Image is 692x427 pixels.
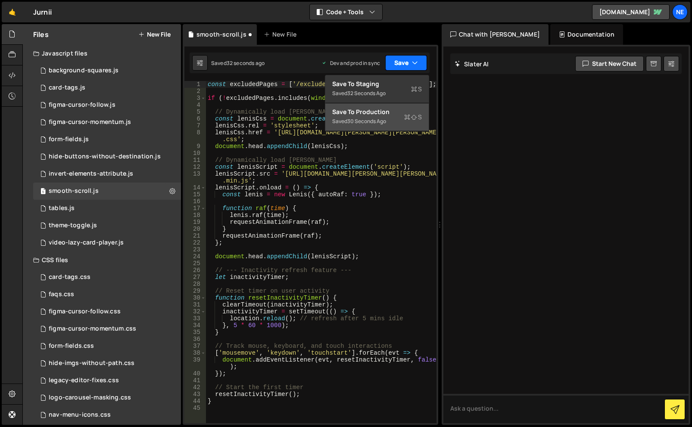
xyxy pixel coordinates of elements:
[184,108,206,115] div: 5
[33,30,49,39] h2: Files
[184,315,206,322] div: 33
[33,406,181,424] div: 16694/46218.css
[184,226,206,232] div: 20
[442,24,549,45] div: Chat with [PERSON_NAME]
[184,288,206,294] div: 29
[184,336,206,343] div: 36
[321,59,380,67] div: Dev and prod in sync
[41,189,46,195] span: 1
[49,204,75,212] div: tables.js
[310,4,382,20] button: Code + Tools
[184,184,206,191] div: 14
[33,234,181,251] div: 16694/45896.js
[184,164,206,170] div: 12
[325,103,429,131] button: Save to ProductionS Saved30 seconds ago
[325,75,429,103] button: Save to StagingS Saved32 seconds ago
[2,2,23,22] a: 🤙
[184,253,206,260] div: 24
[592,4,670,20] a: [DOMAIN_NAME]
[184,95,206,102] div: 3
[49,377,119,384] div: legacy-editor-fixes.css
[49,101,115,109] div: figma-cursor-follow.js
[184,191,206,198] div: 15
[385,55,427,71] button: Save
[184,343,206,350] div: 37
[184,81,206,88] div: 1
[49,359,134,367] div: hide-imgs-without-path.css
[33,79,181,96] div: 16694/46844.js
[184,122,206,129] div: 7
[184,370,206,377] div: 40
[49,411,111,419] div: nav-menu-icons.css
[332,80,422,88] div: Save to Staging
[49,273,90,281] div: card-tags.css
[49,325,136,333] div: figma-cursor-momentum.css
[184,246,206,253] div: 23
[138,31,171,38] button: New File
[184,170,206,184] div: 13
[49,187,99,195] div: smooth-scroll.js
[49,342,94,350] div: form-fields.css
[184,102,206,108] div: 4
[184,356,206,370] div: 39
[184,301,206,308] div: 31
[33,372,181,389] div: 16694/47139.css
[227,59,265,67] div: 32 seconds ago
[575,56,644,71] button: Start new chat
[672,4,688,20] div: Ne
[23,251,181,269] div: CSS files
[33,62,181,79] div: 16694/46977.js
[347,90,386,97] div: 32 seconds ago
[184,198,206,205] div: 16
[455,60,489,68] h2: Slater AI
[411,85,422,93] span: S
[184,260,206,267] div: 25
[33,269,181,286] div: 16694/46845.css
[33,389,181,406] div: 16694/45729.css
[184,143,206,150] div: 9
[184,350,206,356] div: 38
[33,286,181,303] div: 16694/45746.css
[184,294,206,301] div: 30
[49,84,85,92] div: card-tags.js
[332,116,422,127] div: Saved
[184,281,206,288] div: 28
[184,405,206,412] div: 45
[49,308,121,316] div: figma-cursor-follow.css
[49,118,131,126] div: figma-cursor-momentum.js
[550,24,623,45] div: Documentation
[33,131,181,148] div: 16694/45608.js
[33,114,181,131] div: 16694/47251.js
[184,322,206,329] div: 34
[33,200,181,217] div: 16694/47250.js
[184,88,206,95] div: 2
[33,183,181,200] div: 16694/45609.js
[49,170,133,178] div: invert-elements-attribute.js
[33,355,181,372] div: 16694/46846.css
[184,308,206,315] div: 32
[33,148,181,165] div: 16694/45914.js
[184,115,206,122] div: 6
[184,232,206,239] div: 21
[196,30,246,39] div: smooth-scroll.js
[33,217,181,234] div: 16694/45725.js
[404,113,422,121] span: S
[184,212,206,219] div: 18
[184,329,206,336] div: 35
[184,157,206,164] div: 11
[33,337,181,355] div: 16694/45748.css
[33,165,181,183] div: 16694/46553.js
[332,88,422,99] div: Saved
[184,398,206,405] div: 44
[49,222,97,229] div: theme-toggle.js
[184,274,206,281] div: 27
[184,239,206,246] div: 22
[33,320,181,337] div: 16694/47252.css
[184,384,206,391] div: 42
[184,267,206,274] div: 26
[184,129,206,143] div: 8
[49,67,118,74] div: background-squares.js
[49,153,161,161] div: hide-buttons-without-destination.js
[264,30,300,39] div: New File
[184,377,206,384] div: 41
